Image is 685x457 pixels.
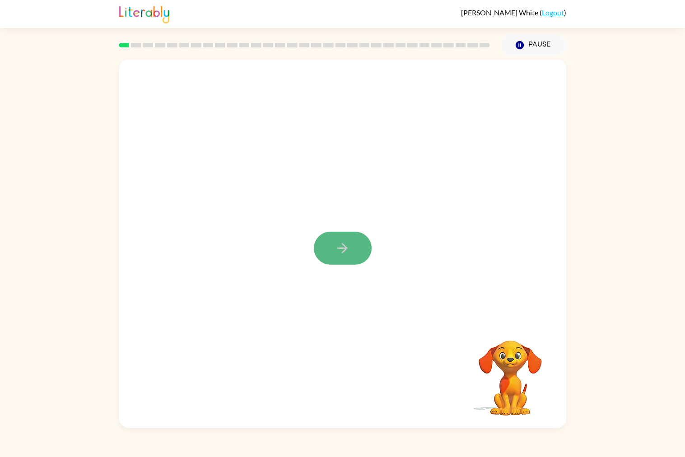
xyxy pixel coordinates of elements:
[119,4,169,23] img: Literably
[542,8,564,17] a: Logout
[461,8,566,17] div: ( )
[501,35,566,56] button: Pause
[461,8,540,17] span: [PERSON_NAME] White
[465,326,555,417] video: Your browser must support playing .mp4 files to use Literably. Please try using another browser.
